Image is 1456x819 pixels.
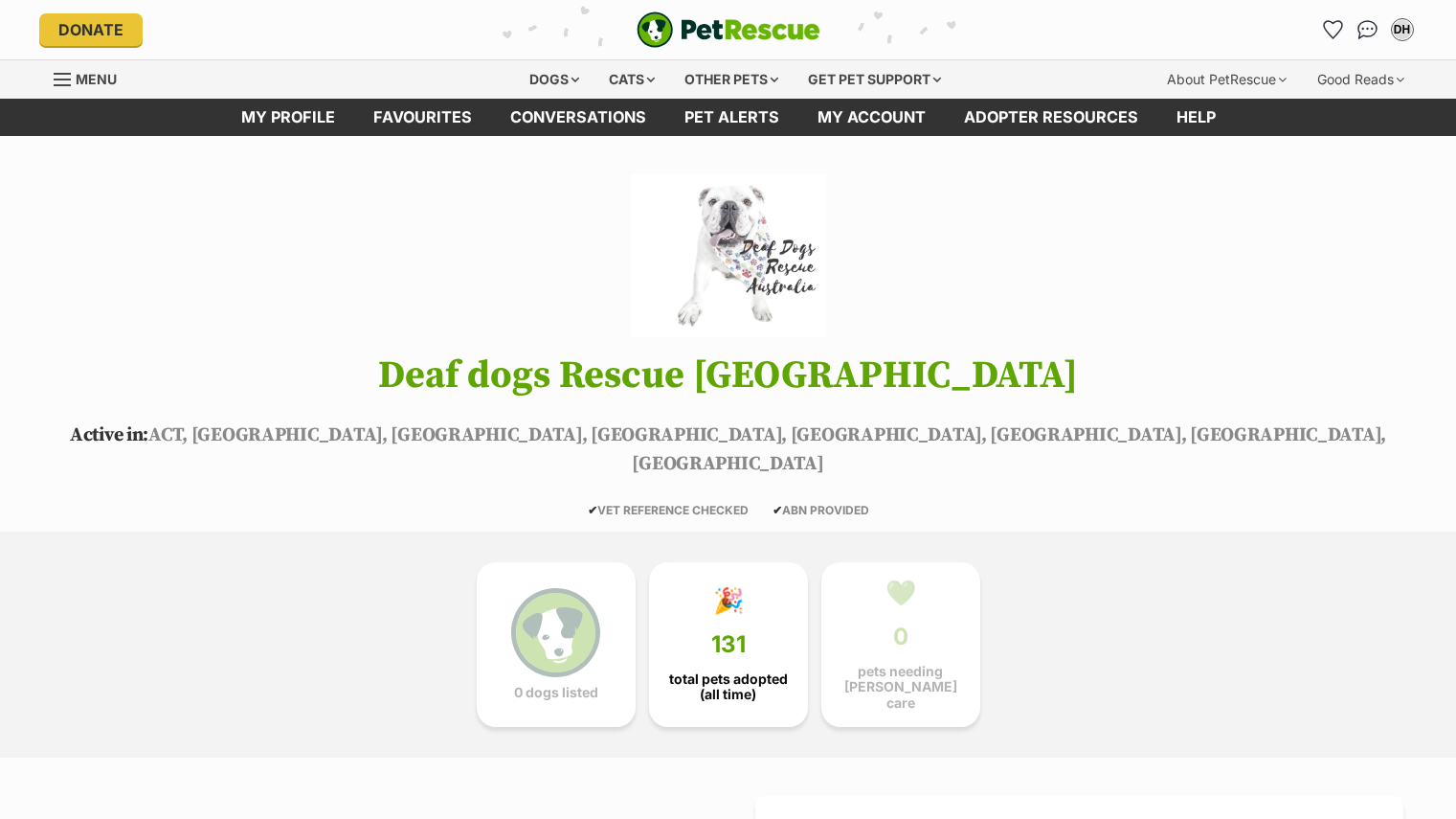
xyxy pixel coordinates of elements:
span: 131 [711,631,746,658]
div: DH [1393,20,1412,39]
span: total pets adopted (all time) [665,671,792,702]
a: Help [1157,99,1235,136]
a: Favourites [354,99,491,136]
div: Good Reads [1304,60,1418,99]
a: 💚 0 pets needing [PERSON_NAME] care [821,562,980,727]
a: Menu [54,60,130,95]
div: 💚 [885,579,916,607]
icon: ✔ [588,503,597,517]
h1: Deaf dogs Rescue [GEOGRAPHIC_DATA] [25,354,1432,397]
span: 0 [893,624,908,650]
div: Other pets [671,60,792,99]
button: My account [1387,14,1418,45]
icon: ✔ [773,503,782,517]
a: Favourites [1318,14,1349,45]
div: Dogs [516,60,593,99]
img: Deaf dogs Rescue Australia [618,174,837,337]
span: pets needing [PERSON_NAME] care [838,664,964,710]
span: 0 dogs listed [514,685,598,700]
img: logo-e224e6f780fb5917bec1dbf3a21bbac754714ae5b6737aabdf751b685950b380.svg [637,11,820,48]
span: VET REFERENCE CHECKED [588,503,749,517]
span: ABN PROVIDED [773,503,869,517]
a: Adopter resources [945,99,1157,136]
div: About PetRescue [1154,60,1300,99]
div: Cats [595,60,668,99]
a: Donate [39,13,143,46]
img: petrescue-icon-eee76f85a60ef55c4a1927667547b313a7c0e82042636edf73dce9c88f694885.svg [511,588,599,676]
img: chat-41dd97257d64d25036548639549fe6c8038ab92f7586957e7f3b1b290dea8141.svg [1357,20,1378,39]
ul: Account quick links [1318,14,1418,45]
a: Pet alerts [665,99,798,136]
a: 0 dogs listed [477,562,636,727]
p: ACT, [GEOGRAPHIC_DATA], [GEOGRAPHIC_DATA], [GEOGRAPHIC_DATA], [GEOGRAPHIC_DATA], [GEOGRAPHIC_DATA... [25,421,1432,479]
a: 🎉 131 total pets adopted (all time) [649,562,808,727]
a: My profile [222,99,354,136]
a: Conversations [1353,14,1383,45]
a: My account [798,99,945,136]
div: Get pet support [795,60,954,99]
a: PetRescue [637,11,820,48]
span: Active in: [70,423,148,447]
div: 🎉 [713,586,744,615]
span: Menu [76,71,117,87]
a: conversations [491,99,665,136]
